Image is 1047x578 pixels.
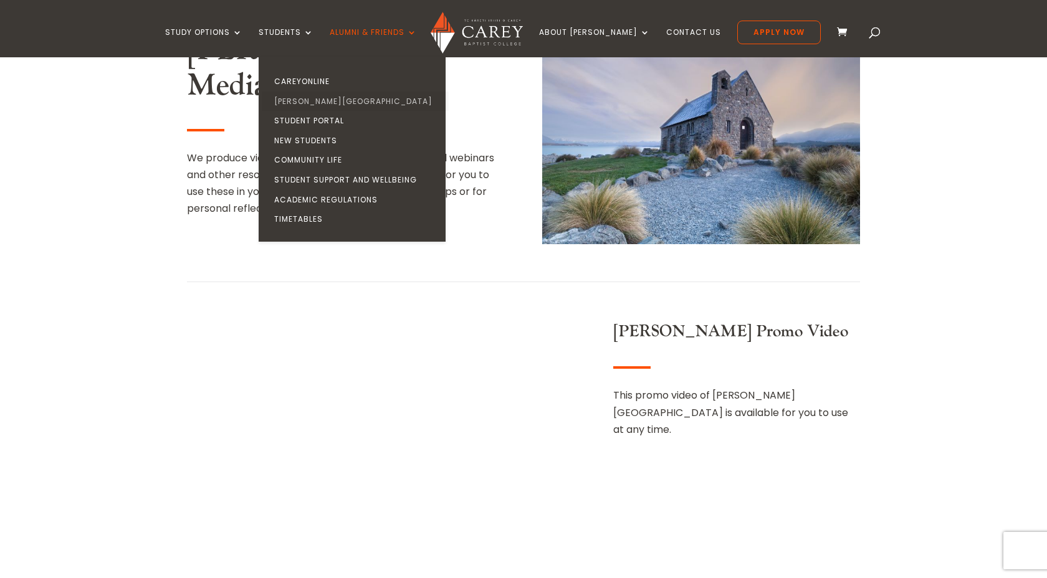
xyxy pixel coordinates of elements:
[262,72,449,92] a: CareyOnline
[539,28,650,57] a: About [PERSON_NAME]
[262,92,449,111] a: [PERSON_NAME][GEOGRAPHIC_DATA]
[330,28,417,57] a: Alumni & Friends
[737,21,821,44] a: Apply Now
[259,28,313,57] a: Students
[262,131,449,151] a: New Students
[431,12,522,54] img: Carey Baptist College
[613,322,860,348] h1: [PERSON_NAME] Promo Video
[262,209,449,229] a: Timetables
[262,170,449,190] a: Student Support and Wellbeing
[613,387,860,438] p: This promo video of [PERSON_NAME][GEOGRAPHIC_DATA] is available for you to use at any time.
[542,32,860,245] img: about_tile_governance_2021
[262,190,449,210] a: Academic Regulations
[187,32,505,110] h2: [PERSON_NAME] Media Library
[187,149,505,217] p: We produce video [DEMOGRAPHIC_DATA], recorded webinars and other resources during the year. We wo...
[165,28,242,57] a: Study Options
[666,28,721,57] a: Contact Us
[262,111,449,131] a: Student Portal
[262,150,449,170] a: Community Life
